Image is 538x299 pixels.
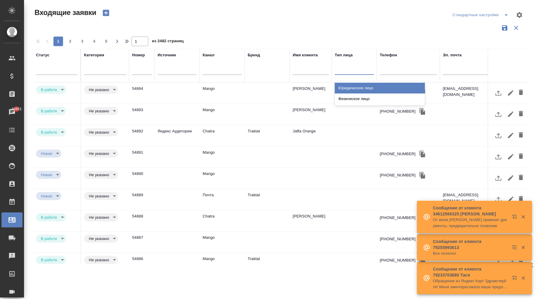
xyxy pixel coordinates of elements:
div: В работе [84,149,118,158]
td: Почта [200,189,245,210]
td: 54893 [129,104,155,125]
p: Сообщение от клиента 79233703680 Тася [433,266,508,278]
button: В работе [39,130,59,135]
a: 40851 [2,105,23,120]
td: 54891 [129,147,155,167]
button: Закрыть [517,245,529,250]
div: В работе [84,171,118,179]
div: В работе [36,235,66,243]
td: 54888 [129,210,155,231]
td: 54894 [129,83,155,104]
button: Открыть в новой вкладке [508,241,523,256]
button: 5 [101,37,111,46]
button: 4 [89,37,99,46]
div: [PHONE_NUMBER] [380,172,416,178]
td: Mango [200,232,245,253]
p: [EMAIL_ADDRESS][DOMAIN_NAME] [443,86,488,98]
button: В работе [39,108,59,114]
td: Яндекс Аудитории [155,125,200,146]
div: [PHONE_NUMBER] [380,215,416,221]
button: Не указано [87,236,111,241]
button: Загрузить файл [491,86,506,100]
div: В работе [84,213,118,221]
td: Mango [200,147,245,167]
button: Скопировать [418,149,427,158]
button: 3 [77,37,87,46]
button: Редактировать [506,149,516,164]
button: В работе [39,236,59,241]
div: Источник [158,52,176,58]
div: В работе [84,86,118,94]
div: Статус [36,52,50,58]
td: Chatra [200,210,245,231]
span: Настроить таблицу [512,8,527,22]
p: Все оплатил [433,250,508,256]
button: Загрузить файл [491,128,506,143]
p: Обращение из Яндекс Карт Здравствуйте! Меня заинтересовало ваше предложение Здравствуйте! Меня зовут [433,278,508,290]
td: 54890 [129,168,155,189]
button: Загрузить файл [491,107,506,121]
button: Редактировать [506,171,516,185]
button: Не указано [87,257,111,262]
div: Номер [132,52,145,58]
div: В работе [84,235,118,243]
span: 3 [77,38,87,44]
span: Входящие заявки [33,8,96,17]
button: Закрыть [517,275,529,281]
p: Сообщение от клиента 34612566325 [PERSON_NAME] [433,205,508,217]
td: 54887 [129,232,155,253]
button: Редактировать [506,192,516,206]
td: 54892 [129,125,155,146]
div: [PHONE_NUMBER] [380,257,416,263]
td: [PERSON_NAME] [290,104,332,125]
td: Mango [200,168,245,189]
td: [PERSON_NAME] [290,210,332,231]
button: Удалить [516,86,526,100]
div: Канал [203,52,214,58]
button: В работе [39,87,59,92]
div: В работе [36,192,61,200]
div: Телефон [380,52,397,58]
td: Traktat [245,189,290,210]
button: Открыть в новой вкладке [508,272,523,286]
div: В работе [36,128,66,136]
td: Traktat [245,253,290,274]
button: Не указано [87,172,111,177]
div: Имя клиента [293,52,318,58]
p: От меня [PERSON_NAME] привезет документы, предварительно позвонив [433,217,508,229]
div: В работе [36,171,61,179]
button: Не указано [87,87,111,92]
td: Mango [200,253,245,274]
td: Chatra [200,125,245,146]
button: Загрузить файл [491,171,506,185]
div: В работе [84,256,118,264]
button: Новая [39,172,54,177]
span: 4 [89,38,99,44]
button: Создать [99,8,113,18]
button: Загрузить файл [491,192,506,206]
div: В работе [36,213,66,221]
td: [PERSON_NAME] [290,83,332,104]
button: В работе [39,215,59,220]
button: Не указано [87,151,111,156]
div: В работе [36,256,66,264]
div: [PHONE_NUMBER] [380,236,416,242]
td: 54886 [129,253,155,274]
div: [PHONE_NUMBER] [380,151,416,157]
div: Эл. почта [443,52,461,58]
div: Категория [84,52,104,58]
div: Бренд [248,52,260,58]
span: из 2482 страниц [152,37,184,46]
div: Физическое лицо [335,93,425,104]
div: [PHONE_NUMBER] [380,108,416,114]
button: Новая [39,194,54,199]
div: split button [451,10,512,20]
td: Jaffa Orange [290,125,332,146]
button: Удалить [516,107,526,121]
span: 5 [101,38,111,44]
div: Тип лица [335,52,353,58]
p: Сообщение от клиента 79255993613 [433,238,508,250]
p: [EMAIL_ADDRESS][DOMAIN_NAME] [443,192,488,204]
button: Не указано [87,215,111,220]
button: Редактировать [506,107,516,121]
